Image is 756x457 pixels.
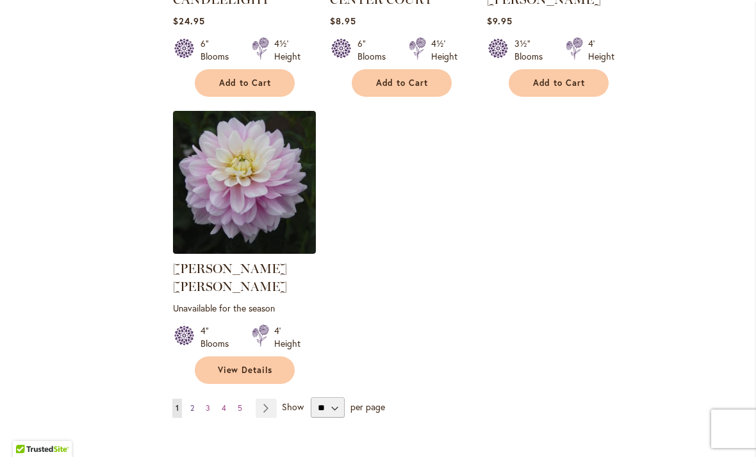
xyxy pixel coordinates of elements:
[234,399,245,418] a: 5
[206,403,210,413] span: 3
[509,69,609,97] button: Add to Cart
[514,37,550,63] div: 3½" Blooms
[219,78,272,88] span: Add to Cart
[176,403,179,413] span: 1
[218,365,273,376] span: View Details
[533,78,586,88] span: Add to Cart
[201,324,236,350] div: 4" Blooms
[202,399,213,418] a: 3
[588,37,614,63] div: 4' Height
[190,403,194,413] span: 2
[350,401,385,413] span: per page
[431,37,457,63] div: 4½' Height
[173,261,287,294] a: [PERSON_NAME] [PERSON_NAME]
[173,15,205,27] span: $24.95
[195,69,295,97] button: Add to Cart
[195,356,295,384] a: View Details
[487,15,513,27] span: $9.95
[352,69,452,97] button: Add to Cart
[376,78,429,88] span: Add to Cart
[187,399,197,418] a: 2
[238,403,242,413] span: 5
[282,401,304,413] span: Show
[173,302,316,314] p: Unavailable for the season
[10,411,45,447] iframe: Launch Accessibility Center
[357,37,393,63] div: 6" Blooms
[173,111,316,254] img: Charlotte Mae
[201,37,236,63] div: 6" Blooms
[173,244,316,256] a: Charlotte Mae
[330,15,356,27] span: $8.95
[222,403,226,413] span: 4
[274,37,300,63] div: 4½' Height
[274,324,300,350] div: 4' Height
[218,399,229,418] a: 4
